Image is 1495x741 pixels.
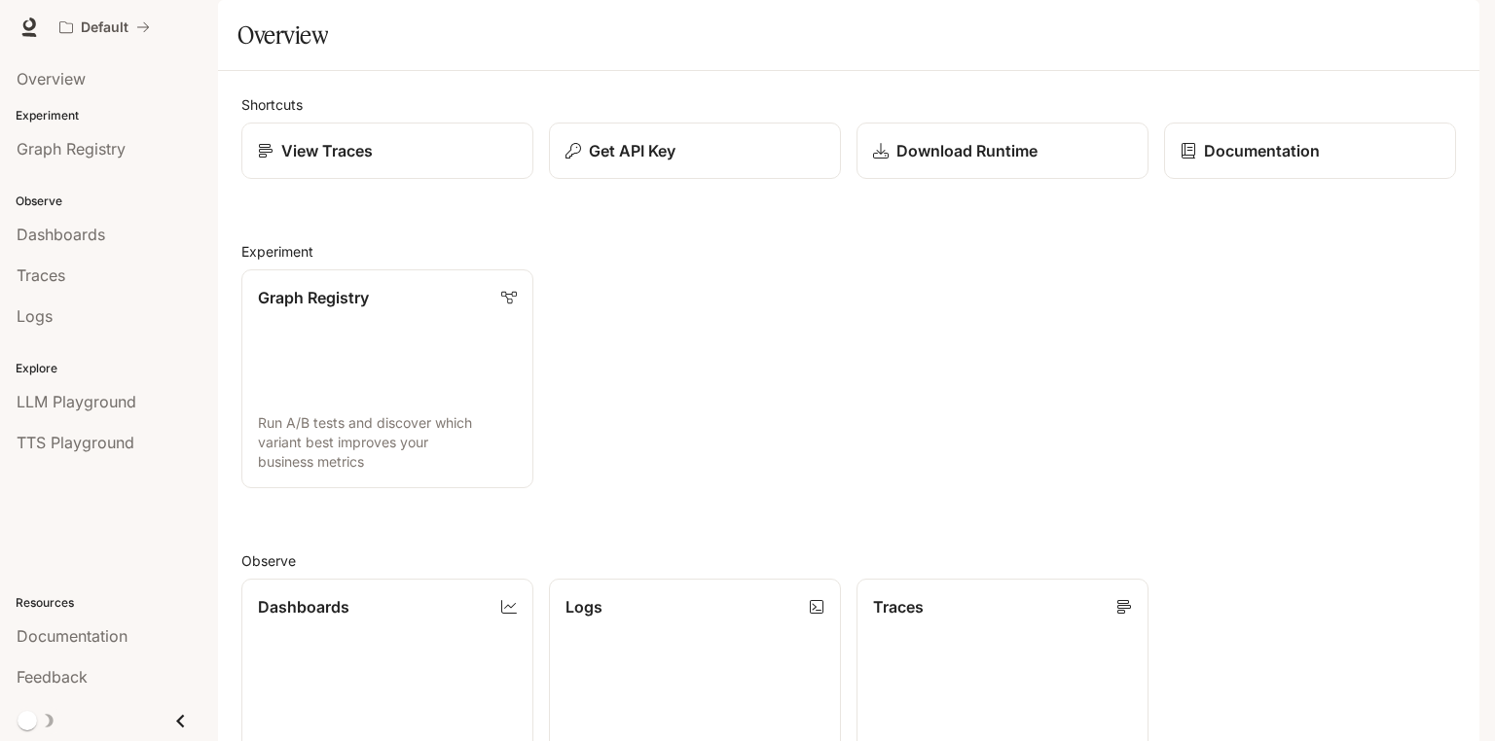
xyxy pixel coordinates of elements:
[281,139,373,162] p: View Traces
[241,550,1456,571] h2: Observe
[1164,123,1456,179] a: Documentation
[857,123,1149,179] a: Download Runtime
[241,269,533,488] a: Graph RegistryRun A/B tests and discover which variant best improves your business metrics
[81,19,128,36] p: Default
[258,595,349,618] p: Dashboards
[896,139,1038,162] p: Download Runtime
[51,8,159,47] button: All workspaces
[549,123,841,179] button: Get API Key
[241,94,1456,115] h2: Shortcuts
[565,595,602,618] p: Logs
[237,16,328,54] h1: Overview
[241,241,1456,262] h2: Experiment
[241,123,533,179] a: View Traces
[1204,139,1320,162] p: Documentation
[873,595,924,618] p: Traces
[589,139,675,162] p: Get API Key
[258,413,517,472] p: Run A/B tests and discover which variant best improves your business metrics
[258,286,369,309] p: Graph Registry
